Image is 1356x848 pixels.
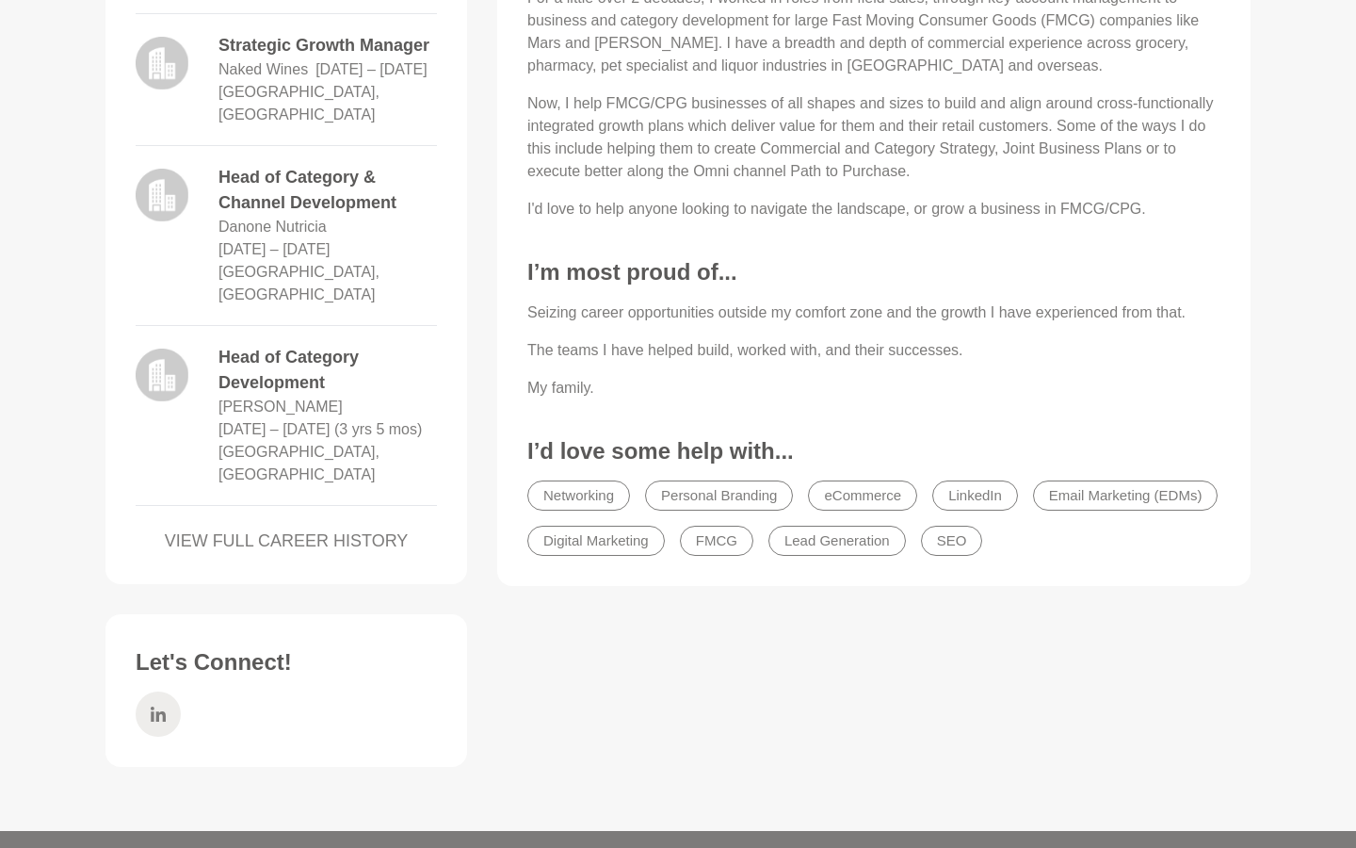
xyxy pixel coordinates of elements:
[527,198,1220,220] p: I'd love to help anyone looking to navigate the landscape, or grow a business in FMCG/CPG.
[218,261,437,306] dd: [GEOGRAPHIC_DATA], [GEOGRAPHIC_DATA]
[527,437,1220,465] h3: I’d love some help with...
[527,302,1220,324] p: Seizing career opportunities outside my comfort zone and the growth I have experienced from that.
[218,58,308,81] dd: Naked Wines
[218,165,437,216] dd: Head of Category & Channel Development
[218,441,437,486] dd: [GEOGRAPHIC_DATA], [GEOGRAPHIC_DATA]
[218,241,331,257] time: [DATE] – [DATE]
[218,396,343,418] dd: [PERSON_NAME]
[218,238,331,261] dd: September 2020 – April 2021
[218,81,437,126] dd: [GEOGRAPHIC_DATA], [GEOGRAPHIC_DATA]
[136,648,437,677] h3: Let's Connect!
[527,92,1220,183] p: Now, I help FMCG/CPG businesses of all shapes and sizes to build and align around cross-functiona...
[218,421,422,437] time: [DATE] – [DATE] (3 yrs 5 mos)
[136,169,188,221] img: logo
[218,216,327,238] dd: Danone Nutricia
[218,33,437,58] dd: Strategic Growth Manager
[315,58,428,81] dd: April 2021 – January 2022
[136,692,181,737] a: LinkedIn
[136,349,188,401] img: logo
[527,339,1220,362] p: The teams I have helped build, worked with, and their successes.
[527,258,1220,286] h3: I’m most proud of...
[218,418,422,441] dd: September 2016 – February 2020 (3 yrs 5 mos)
[136,37,188,90] img: logo
[136,529,437,554] a: VIEW FULL CAREER HISTORY
[527,377,1220,400] p: My family.
[218,345,437,396] dd: Head of Category Development
[315,61,428,77] time: [DATE] – [DATE]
